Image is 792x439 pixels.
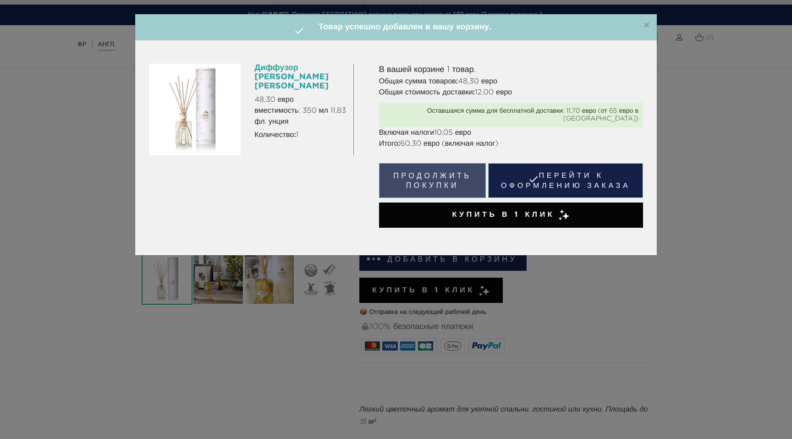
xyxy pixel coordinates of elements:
[427,108,638,122] font: Оставшаяся сумма для бесплатной доставки: 11,70 евро (от 65 евро в [GEOGRAPHIC_DATA])
[379,78,458,85] font: Общая сумма товаров:
[254,96,294,104] font: 48,30 евро
[294,25,305,36] font: 
[254,132,296,139] font: Количество:
[296,132,298,139] font: 1
[379,163,486,198] button: Продолжить покупки
[379,129,434,137] font: Включая налоги
[379,89,475,96] font: Общая стоимость доставки:
[643,20,650,31] font: ×
[434,129,471,137] font: 10,05 евро
[149,64,241,155] img: Диффузор Rosier Reed
[319,23,491,31] font: Товар успешно добавлен в вашу корзину.
[458,78,497,85] font: 48,30 евро
[254,107,298,115] font: вместимость
[379,140,400,148] font: Итого:
[643,20,650,31] button: Закрывать
[475,89,512,96] font: 12,00 евро
[488,163,643,198] a: Перейти к оформлению заказа
[254,107,346,126] font: : 350 мл 11,83 фл. унция
[400,140,498,148] font: 60,30 евро (включая налог)
[254,64,329,90] font: Диффузор [PERSON_NAME] [PERSON_NAME]
[379,66,476,74] font: В вашей корзине 1 товар.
